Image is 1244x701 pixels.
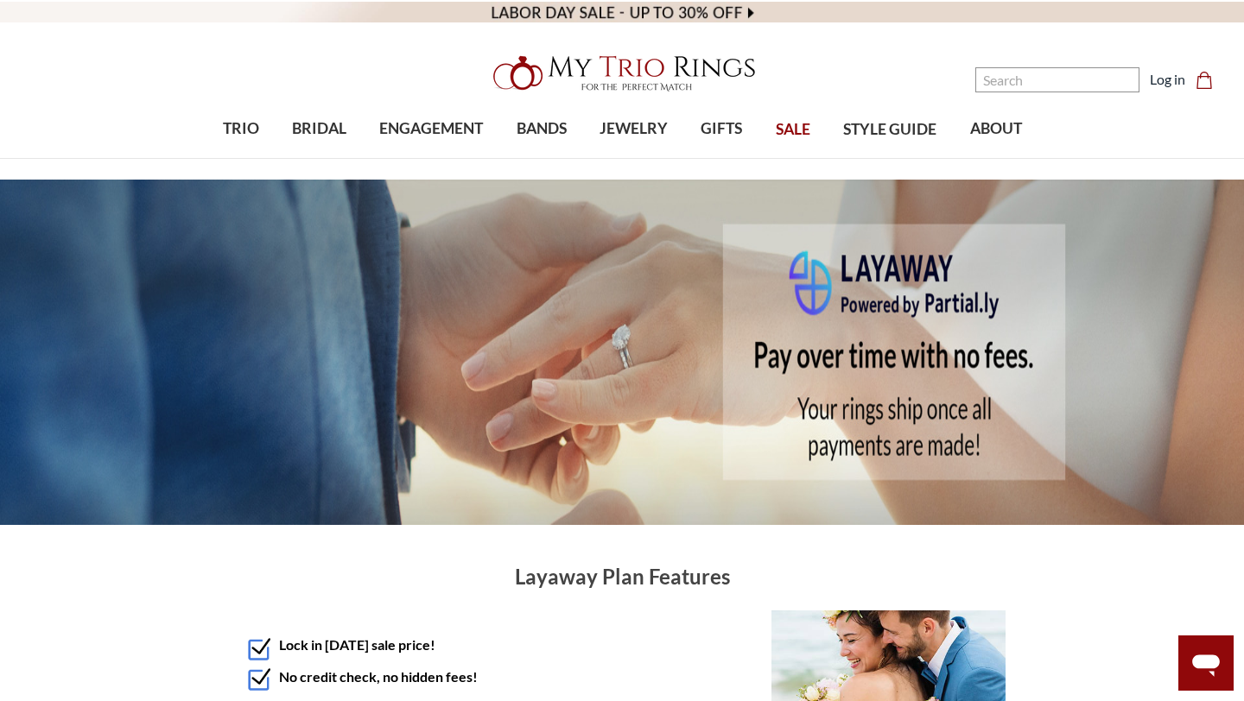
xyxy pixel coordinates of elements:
span: ENGAGEMENT [379,117,483,140]
span: GIFTS [701,117,742,140]
a: BANDS [499,101,582,157]
a: STYLE GUIDE [827,102,953,158]
button: submenu toggle [533,157,550,159]
a: BRIDAL [276,101,363,157]
span: BRIDAL [292,117,346,140]
button: submenu toggle [232,157,250,159]
span: BANDS [517,117,567,140]
strong: No credit check, no hidden fees! [279,668,478,685]
svg: cart.cart_preview [1196,72,1213,89]
button: submenu toggle [713,157,730,159]
strong: Lock in [DATE] sale price! [279,636,435,653]
a: My Trio Rings [361,46,884,101]
a: Log in [1150,69,1185,90]
img: My Trio Rings [484,46,760,101]
span: SALE [776,118,810,141]
a: JEWELRY [583,101,684,157]
button: submenu toggle [422,157,440,159]
span: JEWELRY [600,117,668,140]
a: Cart with 0 items [1196,69,1223,90]
span: TRIO [223,117,259,140]
button: submenu toggle [310,157,327,159]
h1: Layaway Plan Features [238,564,1006,589]
a: SALE [759,102,827,158]
a: ENGAGEMENT [363,101,499,157]
button: submenu toggle [625,157,643,159]
a: TRIO [206,101,275,157]
input: Search [975,67,1139,92]
span: STYLE GUIDE [843,118,936,141]
a: GIFTS [684,101,758,157]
